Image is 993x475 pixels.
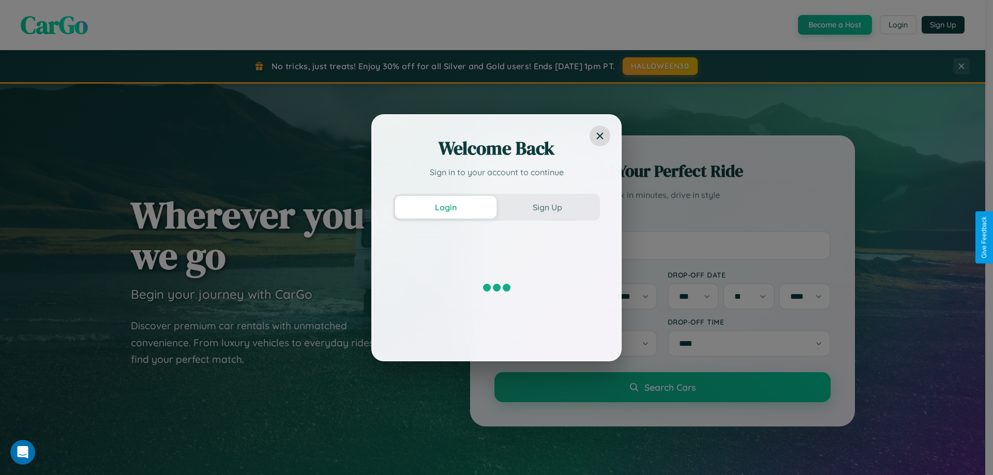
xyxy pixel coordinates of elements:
h2: Welcome Back [393,136,600,161]
p: Sign in to your account to continue [393,166,600,178]
button: Login [395,196,496,219]
iframe: Intercom live chat [10,440,35,465]
button: Sign Up [496,196,598,219]
div: Give Feedback [981,217,988,258]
